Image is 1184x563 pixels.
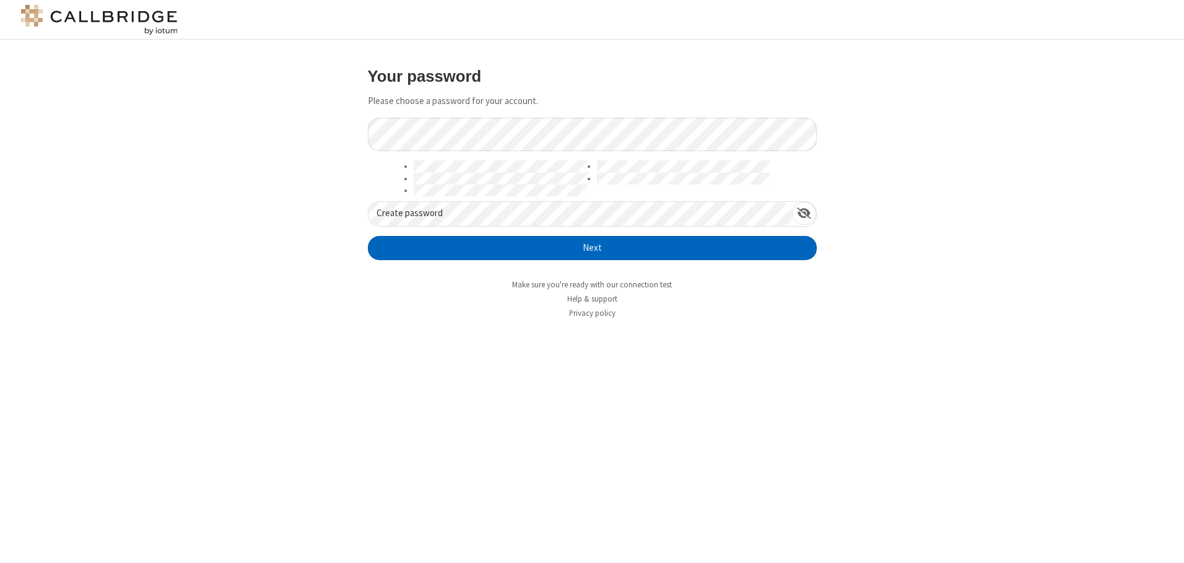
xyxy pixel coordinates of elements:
[569,308,616,318] a: Privacy policy
[19,5,180,35] img: logo@2x.png
[368,202,792,226] input: Create password
[368,68,817,85] h3: Your password
[792,202,816,225] div: Show password
[512,279,672,290] a: Make sure you're ready with our connection test
[368,94,817,108] p: Please choose a password for your account.
[567,294,617,304] a: Help & support
[368,236,817,261] button: Next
